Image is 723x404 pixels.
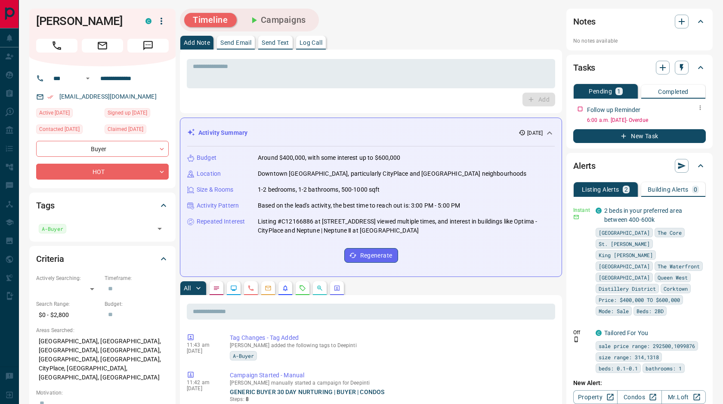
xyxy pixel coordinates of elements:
[258,185,380,194] p: 1-2 bedrooms, 1-2 bathrooms, 500-1000 sqft
[197,185,234,194] p: Size & Rooms
[604,329,648,336] a: Tailored For You
[664,284,688,293] span: Corktown
[36,334,169,385] p: [GEOGRAPHIC_DATA], [GEOGRAPHIC_DATA], [GEOGRAPHIC_DATA], [GEOGRAPHIC_DATA], [GEOGRAPHIC_DATA], [G...
[36,252,64,266] h2: Criteria
[604,207,682,223] a: 2 beds in your preferred area between 400-600k
[154,223,166,235] button: Open
[573,329,590,336] p: Off
[105,108,169,120] div: Mon Dec 21 2020
[83,73,93,84] button: Open
[262,40,289,46] p: Send Text
[230,371,552,380] p: Campaign Started - Manual
[42,224,63,233] span: A-Buyer
[36,141,169,157] div: Buyer
[596,330,602,336] div: condos.ca
[573,129,706,143] button: New Task
[36,308,100,322] p: $0 - $2,800
[658,262,700,270] span: The Waterfront
[658,89,689,95] p: Completed
[184,40,210,46] p: Add Note
[187,379,217,385] p: 11:42 am
[233,351,254,360] span: A-Buyer
[230,395,552,403] p: Steps:
[82,39,123,53] span: Email
[599,251,653,259] span: King [PERSON_NAME]
[108,125,143,134] span: Claimed [DATE]
[47,94,53,100] svg: Email Verified
[230,388,384,395] a: GENERIC BUYER 30 DAY NURTURING | BUYER | CONDOS
[599,239,650,248] span: St. [PERSON_NAME]
[573,390,618,404] a: Property
[36,326,169,334] p: Areas Searched:
[220,40,251,46] p: Send Email
[694,186,697,193] p: 0
[573,57,706,78] div: Tasks
[344,248,398,263] button: Regenerate
[300,40,322,46] p: Log Call
[240,13,315,27] button: Campaigns
[587,106,640,115] p: Follow up Reminder
[36,300,100,308] p: Search Range:
[36,164,169,180] div: HOT
[599,353,659,361] span: size range: 314,1318
[198,128,247,137] p: Activity Summary
[246,396,249,402] span: 8
[145,18,151,24] div: condos.ca
[573,206,590,214] p: Instant
[658,273,688,282] span: Queen West
[247,285,254,292] svg: Calls
[658,228,682,237] span: The Core
[184,13,237,27] button: Timeline
[636,307,664,315] span: Beds: 2BD
[213,285,220,292] svg: Notes
[258,169,526,178] p: Downtown [GEOGRAPHIC_DATA], particularly CityPlace and [GEOGRAPHIC_DATA] neighbourhoods
[573,379,706,388] p: New Alert:
[617,390,661,404] a: Condos
[36,249,169,269] div: Criteria
[265,285,272,292] svg: Emails
[197,153,216,162] p: Budget
[39,125,80,134] span: Contacted [DATE]
[582,186,619,193] p: Listing Alerts
[230,333,552,342] p: Tag Changes - Tag Added
[36,195,169,216] div: Tags
[36,389,169,397] p: Motivation:
[39,109,70,117] span: Active [DATE]
[646,364,682,373] span: bathrooms: 1
[230,285,237,292] svg: Lead Browsing Activity
[599,262,650,270] span: [GEOGRAPHIC_DATA]
[596,208,602,214] div: condos.ca
[573,15,596,28] h2: Notes
[589,88,612,94] p: Pending
[599,295,680,304] span: Price: $400,000 TO $600,000
[573,11,706,32] div: Notes
[573,336,579,342] svg: Push Notification Only
[573,214,579,220] svg: Email
[36,124,100,137] div: Fri Sep 12 2025
[599,364,638,373] span: beds: 0.1-0.1
[36,14,133,28] h1: [PERSON_NAME]
[105,124,169,137] div: Tue Sep 09 2025
[258,201,460,210] p: Based on the lead's activity, the best time to reach out is: 3:00 PM - 5:00 PM
[36,108,100,120] div: Mon Sep 08 2025
[187,125,555,141] div: Activity Summary[DATE]
[187,385,217,392] p: [DATE]
[573,61,595,75] h2: Tasks
[573,37,706,45] p: No notes available
[316,285,323,292] svg: Opportunities
[334,285,340,292] svg: Agent Actions
[187,348,217,354] p: [DATE]
[36,39,77,53] span: Call
[599,307,629,315] span: Mode: Sale
[299,285,306,292] svg: Requests
[230,380,552,386] p: [PERSON_NAME] manually started a campaign for Deepinti
[587,116,706,124] p: 6:00 a.m. [DATE] - Overdue
[187,342,217,348] p: 11:43 am
[36,274,100,282] p: Actively Searching:
[105,274,169,282] p: Timeframe:
[230,342,552,348] p: [PERSON_NAME] added the following tags to Deepinti
[624,186,628,193] p: 2
[661,390,706,404] a: Mr.Loft
[197,217,245,226] p: Repeated Interest
[184,285,191,291] p: All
